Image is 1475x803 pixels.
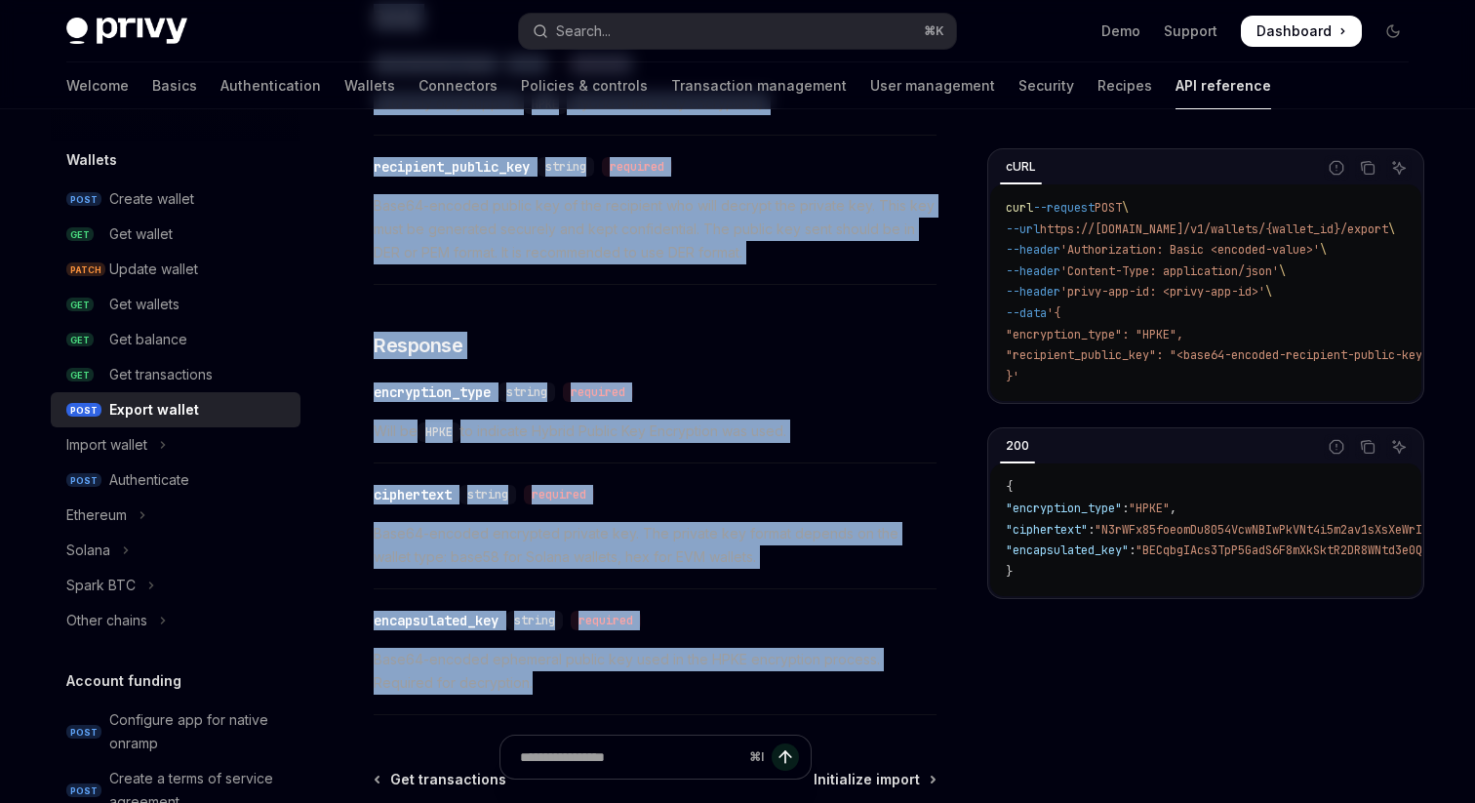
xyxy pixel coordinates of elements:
div: Get transactions [109,363,213,386]
span: https://[DOMAIN_NAME]/v1/wallets/{wallet_id}/export [1040,221,1388,237]
span: "encryption_type" [1006,501,1122,516]
a: Basics [152,62,197,109]
span: Base64-encoded public key of the recipient who will decrypt the private key. This key must be gen... [374,194,937,264]
div: Ethereum [66,503,127,527]
a: PATCHUpdate wallet [51,252,300,287]
span: "encryption_type": "HPKE", [1006,327,1183,342]
button: Toggle Import wallet section [51,427,300,462]
code: HPKE [418,422,460,442]
a: Authentication [220,62,321,109]
span: 'Content-Type: application/json' [1060,263,1279,279]
div: required [563,382,633,402]
span: ⌘ K [924,23,944,39]
span: "ciphertext" [1006,522,1088,538]
span: string [467,487,508,502]
div: Get balance [109,328,187,351]
button: Toggle Solana section [51,533,300,568]
div: Get wallets [109,293,179,316]
span: --header [1006,263,1060,279]
button: Toggle dark mode [1377,16,1409,47]
div: encapsulated_key [374,611,498,630]
a: Demo [1101,21,1140,41]
a: API reference [1176,62,1271,109]
div: Configure app for native onramp [109,708,289,755]
span: --header [1006,284,1060,300]
span: POST [66,473,101,488]
a: User management [870,62,995,109]
a: GETGet transactions [51,357,300,392]
button: Toggle Ethereum section [51,498,300,533]
button: Toggle Other chains section [51,603,300,638]
a: Recipes [1097,62,1152,109]
a: Transaction management [671,62,847,109]
div: Export wallet [109,398,199,422]
div: required [524,485,594,504]
span: , [1170,501,1176,516]
span: Base64-encoded ephemeral public key used in the HPKE encryption process. Required for decryption. [374,648,937,695]
span: } [1006,564,1013,580]
div: Authenticate [109,468,189,492]
button: Copy the contents from the code block [1355,155,1380,181]
span: \ [1320,242,1327,258]
img: dark logo [66,18,187,45]
a: POSTExport wallet [51,392,300,427]
a: Welcome [66,62,129,109]
a: GETGet wallet [51,217,300,252]
span: { [1006,479,1013,495]
a: Policies & controls [521,62,648,109]
div: required [571,611,641,630]
div: Search... [556,20,611,43]
a: Connectors [419,62,498,109]
span: : [1088,522,1095,538]
a: GETGet balance [51,322,300,357]
span: GET [66,333,94,347]
a: POSTConfigure app for native onramp [51,703,300,761]
div: Import wallet [66,433,147,457]
span: string [506,384,547,400]
span: --url [1006,221,1040,237]
span: POST [66,403,101,418]
button: Copy the contents from the code block [1355,434,1380,460]
div: Spark BTC [66,574,136,597]
button: Send message [772,743,799,771]
span: }' [1006,369,1019,384]
span: Will be to indicate Hybrid Public Key Encryption was used. [374,420,937,443]
button: Ask AI [1386,155,1412,181]
div: encryption_type [374,382,491,402]
span: \ [1122,200,1129,216]
span: Response [374,332,462,359]
div: Other chains [66,609,147,632]
span: POST [66,783,101,798]
h5: Account funding [66,669,181,693]
span: \ [1279,263,1286,279]
button: Open search [519,14,956,49]
div: Update wallet [109,258,198,281]
span: POST [1095,200,1122,216]
input: Ask a question... [520,736,741,779]
span: 'privy-app-id: <privy-app-id>' [1060,284,1265,300]
h5: Wallets [66,148,117,172]
span: : [1129,542,1136,558]
a: Dashboard [1241,16,1362,47]
button: Report incorrect code [1324,434,1349,460]
span: GET [66,227,94,242]
button: Report incorrect code [1324,155,1349,181]
div: recipient_public_key [374,157,530,177]
span: string [514,613,555,628]
div: Get wallet [109,222,173,246]
button: Ask AI [1386,434,1412,460]
span: curl [1006,200,1033,216]
span: '{ [1047,305,1060,321]
span: --data [1006,305,1047,321]
span: POST [66,725,101,740]
span: PATCH [66,262,105,277]
span: \ [1265,284,1272,300]
span: \ [1388,221,1395,237]
span: : [1122,501,1129,516]
div: Create wallet [109,187,194,211]
span: 'Authorization: Basic <encoded-value>' [1060,242,1320,258]
span: "HPKE" [1129,501,1170,516]
a: POSTAuthenticate [51,462,300,498]
span: Base64-encoded encrypted private key. The private key format depends on the wallet type: base58 f... [374,522,937,569]
span: GET [66,298,94,312]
